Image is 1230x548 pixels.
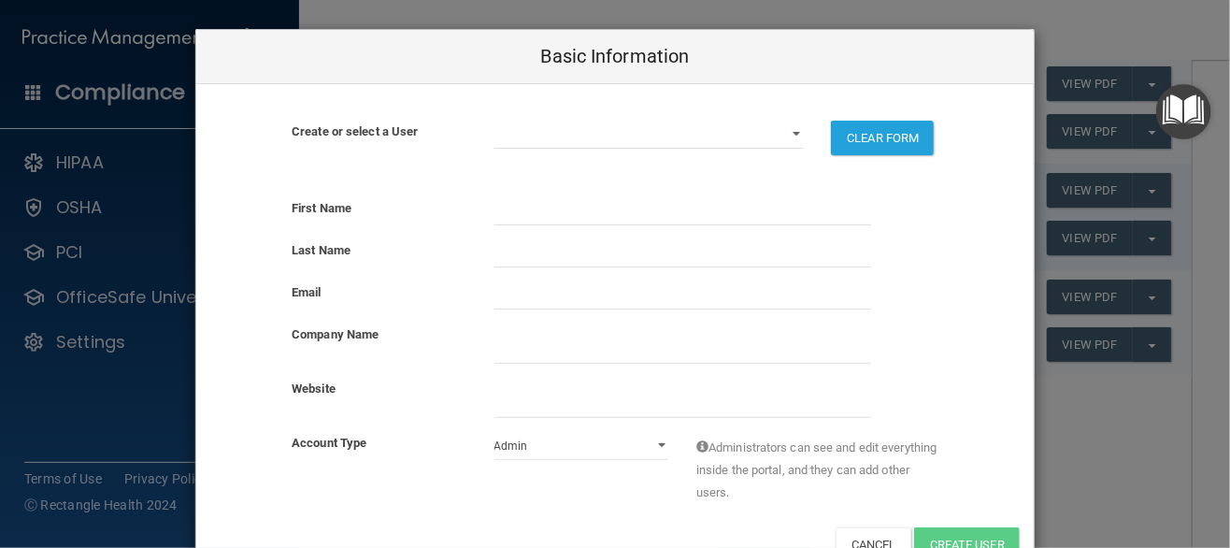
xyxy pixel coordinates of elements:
iframe: Drift Widget Chat Controller [1137,419,1208,490]
span: Administrators can see and edit everything inside the portal, and they can add other users. [696,437,938,504]
b: First Name [292,201,351,215]
button: Open Resource Center [1156,84,1211,139]
div: Basic Information [196,30,1034,84]
b: Email [292,285,322,299]
b: Website [292,382,336,396]
b: Create or select a User [292,124,418,138]
button: CLEAR FORM [831,121,934,155]
b: Company Name [292,327,379,341]
b: Account Type [292,436,366,450]
b: Last Name [292,243,350,257]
